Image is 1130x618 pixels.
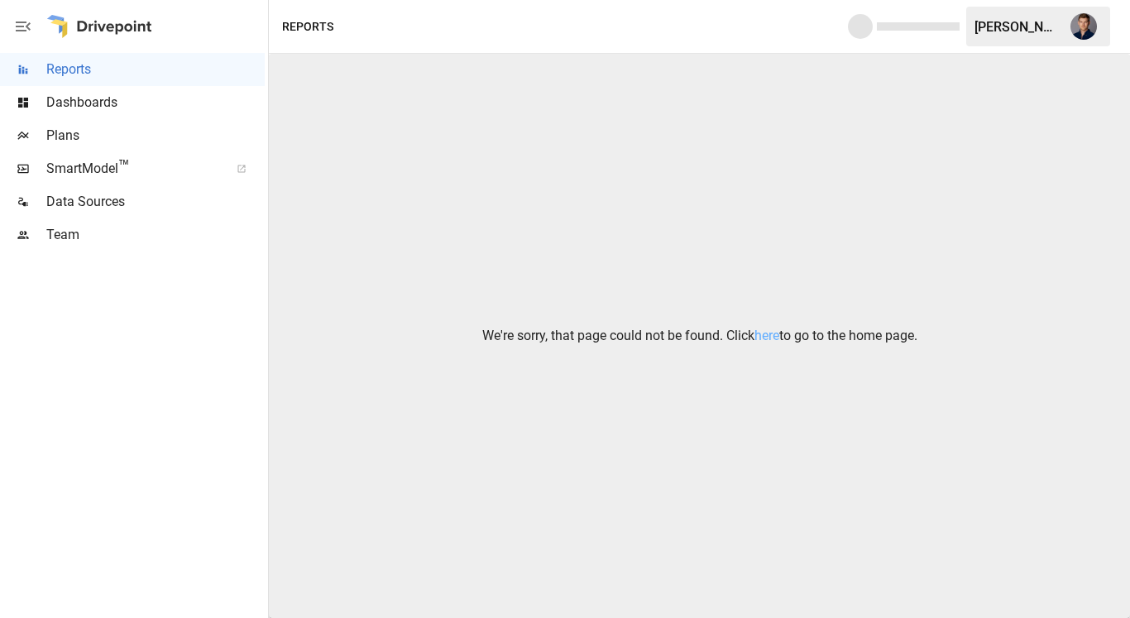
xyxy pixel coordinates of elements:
[482,326,917,346] p: We're sorry, that page could not be found. Click to go to the home page.
[46,192,265,212] span: Data Sources
[46,93,265,113] span: Dashboards
[754,328,779,343] a: here
[46,60,265,79] span: Reports
[118,156,130,177] span: ™
[46,159,218,179] span: SmartModel
[1061,3,1107,50] button: Clark Kissiah
[1070,13,1097,40] img: Clark Kissiah
[46,225,265,245] span: Team
[974,19,1061,35] div: [PERSON_NAME]
[46,126,265,146] span: Plans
